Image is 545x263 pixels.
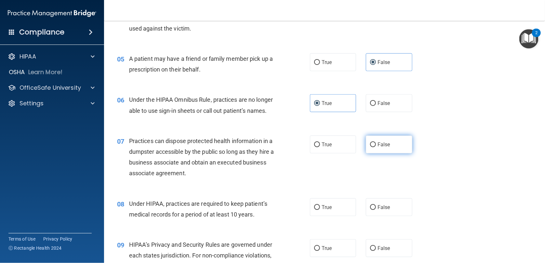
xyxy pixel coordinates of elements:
[314,142,320,147] input: True
[378,59,390,65] span: False
[314,246,320,251] input: True
[314,60,320,65] input: True
[129,96,273,114] span: Under the HIPAA Omnibus Rule, practices are no longer able to use sign-in sheets or call out pati...
[28,68,63,76] p: Learn More!
[8,7,96,20] img: PMB logo
[314,101,320,106] input: True
[20,84,81,92] p: OfficeSafe University
[117,96,124,104] span: 06
[8,84,95,92] a: OfficeSafe University
[129,55,273,73] span: A patient may have a friend or family member pick up a prescription on their behalf.
[19,28,64,37] h4: Compliance
[378,100,390,106] span: False
[117,200,124,208] span: 08
[535,33,538,41] div: 2
[322,245,332,251] span: True
[8,236,35,242] a: Terms of Use
[370,60,376,65] input: False
[322,204,332,210] span: True
[370,205,376,210] input: False
[370,142,376,147] input: False
[117,138,124,145] span: 07
[8,245,62,251] span: Ⓒ Rectangle Health 2024
[9,68,25,76] p: OSHA
[519,29,538,48] button: Open Resource Center, 2 new notifications
[20,53,36,60] p: HIPAA
[370,101,376,106] input: False
[370,246,376,251] input: False
[129,200,267,218] span: Under HIPAA, practices are required to keep patient’s medical records for a period of at least 10...
[8,99,95,107] a: Settings
[322,141,332,148] span: True
[8,53,95,60] a: HIPAA
[378,204,390,210] span: False
[129,138,274,177] span: Practices can dispose protected health information in a dumpster accessible by the public so long...
[43,236,73,242] a: Privacy Policy
[117,241,124,249] span: 09
[378,141,390,148] span: False
[314,205,320,210] input: True
[378,245,390,251] span: False
[117,55,124,63] span: 05
[322,59,332,65] span: True
[20,99,44,107] p: Settings
[322,100,332,106] span: True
